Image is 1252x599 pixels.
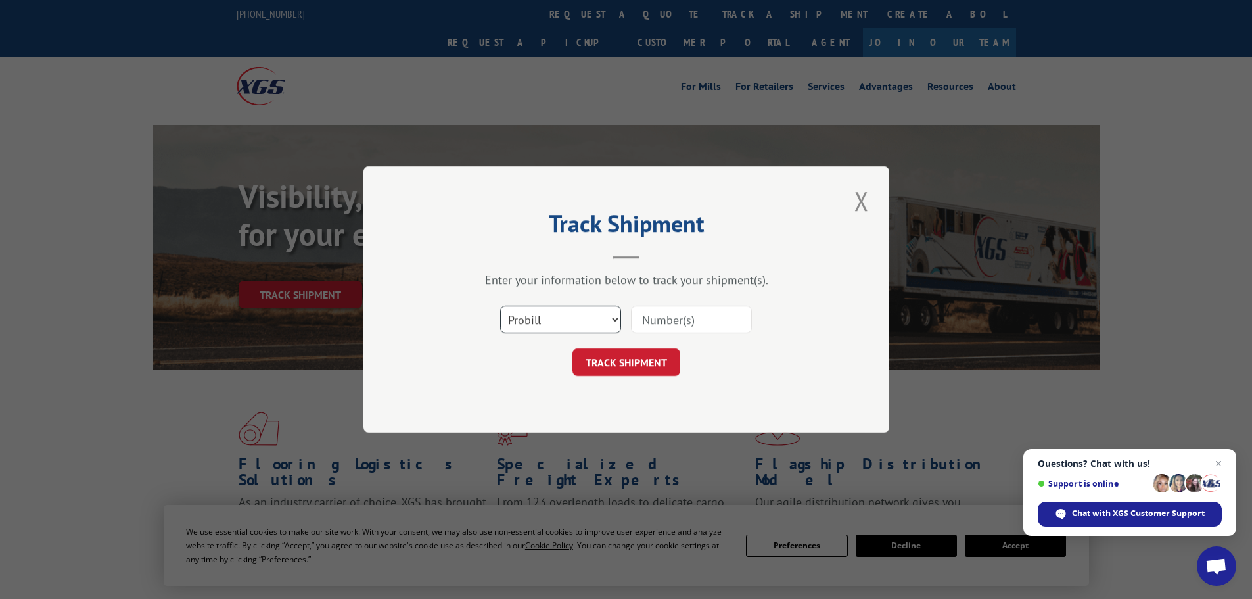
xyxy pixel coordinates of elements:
[850,183,873,219] button: Close modal
[1072,508,1205,519] span: Chat with XGS Customer Support
[631,306,752,333] input: Number(s)
[429,214,823,239] h2: Track Shipment
[572,348,680,376] button: TRACK SHIPMENT
[1197,546,1236,586] a: Open chat
[1038,458,1222,469] span: Questions? Chat with us!
[429,272,823,287] div: Enter your information below to track your shipment(s).
[1038,502,1222,527] span: Chat with XGS Customer Support
[1038,479,1148,489] span: Support is online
